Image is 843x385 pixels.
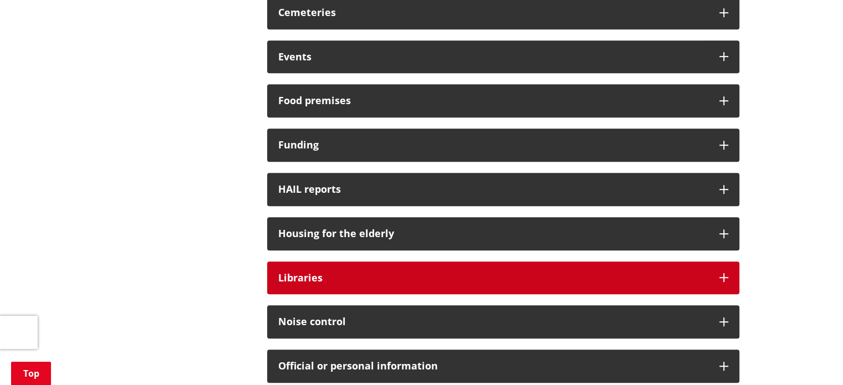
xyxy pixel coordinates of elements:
[278,7,708,18] h3: Cemeteries
[278,361,708,372] h3: Official or personal information
[278,228,708,239] h3: Housing for the elderly
[792,338,832,378] iframe: Messenger Launcher
[278,184,708,195] h3: HAIL reports
[11,362,51,385] a: Top
[278,273,708,284] h3: Libraries
[278,316,708,327] h3: Noise control
[278,140,708,151] h3: Funding
[278,95,708,106] h3: Food premises
[278,52,708,63] h3: Events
